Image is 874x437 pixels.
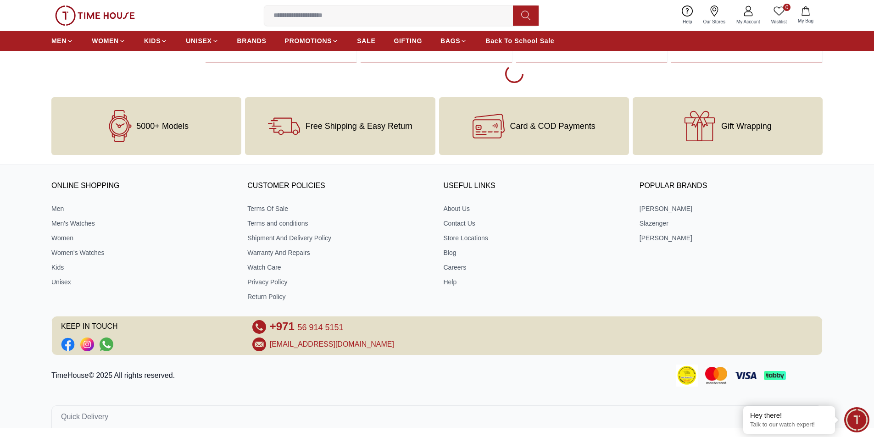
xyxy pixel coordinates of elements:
a: Women's Watches [51,248,234,257]
img: Tabby Payment [764,371,786,380]
span: GIFTING [394,36,422,45]
img: Consumer Payment [676,365,698,387]
a: [PERSON_NAME] [640,204,823,213]
a: Contact Us [444,219,627,228]
span: 56 914 5151 [297,323,343,332]
img: Mastercard [705,367,727,384]
li: Facebook [61,337,75,351]
a: BRANDS [237,33,267,49]
a: UNISEX [186,33,218,49]
a: Women [51,233,234,243]
a: Unisex [51,277,234,287]
span: PROMOTIONS [285,36,332,45]
a: 0Wishlist [766,4,792,27]
h3: CUSTOMER POLICIES [247,179,430,193]
span: My Account [733,18,764,25]
span: WOMEN [92,36,119,45]
span: Help [679,18,696,25]
a: PROMOTIONS [285,33,339,49]
h3: ONLINE SHOPPING [51,179,234,193]
h3: USEFUL LINKS [444,179,627,193]
a: Social Link [80,337,94,351]
span: Quick Delivery [61,411,108,422]
a: [PERSON_NAME] [640,233,823,243]
span: SALE [357,36,375,45]
span: Back To School Sale [485,36,554,45]
p: Talk to our watch expert! [750,421,828,429]
a: +971 56 914 5151 [270,320,344,334]
a: Social Link [100,337,113,351]
span: 0 [783,4,790,11]
span: 5000+ Models [136,122,189,131]
span: MEN [51,36,67,45]
button: Quick Delivery [51,405,823,428]
span: Free Shipping & Easy Return [306,122,412,131]
div: Chat Widget [844,407,869,432]
a: Warranty And Repairs [247,248,430,257]
span: BRANDS [237,36,267,45]
span: Card & COD Payments [510,122,596,131]
a: Men's Watches [51,219,234,228]
a: KIDS [144,33,167,49]
a: About Us [444,204,627,213]
a: BAGS [440,33,467,49]
a: WOMEN [92,33,126,49]
a: [EMAIL_ADDRESS][DOMAIN_NAME] [270,339,394,350]
a: Careers [444,263,627,272]
a: Back To School Sale [485,33,554,49]
a: Terms and conditions [247,219,430,228]
a: GIFTING [394,33,422,49]
button: My Bag [792,5,819,26]
a: Blog [444,248,627,257]
img: Visa [735,372,757,379]
a: Shipment And Delivery Policy [247,233,430,243]
a: Privacy Policy [247,277,430,287]
a: Help [444,277,627,287]
p: TimeHouse© 2025 All rights reserved. [51,370,178,381]
span: KEEP IN TOUCH [61,320,239,334]
a: Men [51,204,234,213]
a: SALE [357,33,375,49]
img: Tamara Payment [793,372,815,379]
a: Terms Of Sale [247,204,430,213]
a: Help [677,4,698,27]
a: Kids [51,263,234,272]
a: Watch Care [247,263,430,272]
a: Social Link [61,337,75,351]
span: Wishlist [768,18,790,25]
div: Hey there! [750,411,828,420]
span: KIDS [144,36,161,45]
h3: Popular Brands [640,179,823,193]
span: Our Stores [700,18,729,25]
a: Store Locations [444,233,627,243]
a: Our Stores [698,4,731,27]
span: Gift Wrapping [721,122,772,131]
a: Slazenger [640,219,823,228]
span: UNISEX [186,36,212,45]
span: My Bag [794,17,817,24]
img: ... [55,6,135,26]
a: Return Policy [247,292,430,301]
a: MEN [51,33,73,49]
span: BAGS [440,36,460,45]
